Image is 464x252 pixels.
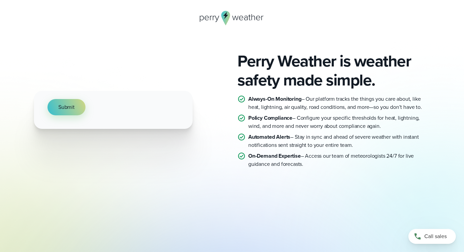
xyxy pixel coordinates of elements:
p: – Stay in sync and ahead of severe weather with instant notifications sent straight to your entir... [248,133,430,149]
strong: Policy Compliance [248,114,292,122]
h2: Perry Weather is weather safety made simple. [237,52,430,90]
strong: Always-On Monitoring [248,95,302,103]
span: Call sales [424,232,447,240]
p: – Access our team of meteorologists 24/7 for live guidance and forecasts. [248,152,430,168]
a: Call sales [408,229,456,244]
button: Submit [47,99,85,115]
p: – Our platform tracks the things you care about, like heat, lightning, air quality, road conditio... [248,95,430,111]
p: – Configure your specific thresholds for heat, lightning, wind, and more and never worry about co... [248,114,430,130]
span: Submit [58,103,75,111]
strong: Automated Alerts [248,133,290,141]
strong: On-Demand Expertise [248,152,301,160]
